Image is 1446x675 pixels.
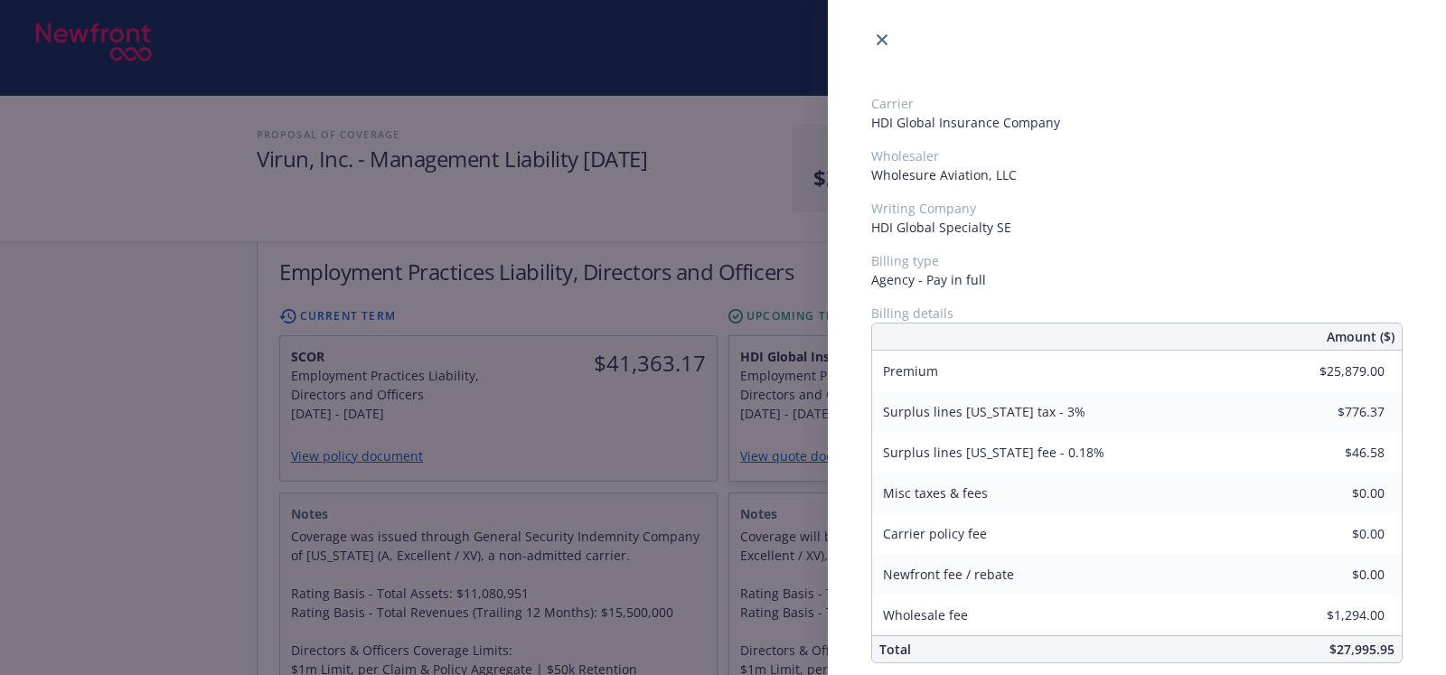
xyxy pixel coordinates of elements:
span: Newfront fee / rebate [883,566,1014,583]
span: Amount ($) [1327,327,1394,346]
span: Total [879,641,911,658]
span: Writing Company [871,199,1403,218]
span: Carrier policy fee [883,525,987,542]
span: Billing type [871,251,1403,270]
span: Wholesale fee [883,606,968,623]
input: 0.00 [1278,602,1395,629]
span: Surplus lines [US_STATE] tax - 3% [883,403,1085,420]
span: Wholesaler [871,146,1403,165]
span: HDI Global Insurance Company [871,113,1403,132]
input: 0.00 [1278,520,1395,548]
input: 0.00 [1278,561,1395,588]
input: 0.00 [1278,439,1395,466]
input: 0.00 [1278,480,1395,507]
span: Carrier [871,94,1403,113]
span: Agency - Pay in full [871,270,1403,289]
span: Misc taxes & fees [883,484,988,502]
a: close [871,29,893,51]
span: $27,995.95 [1329,641,1394,658]
span: Wholesure Aviation, LLC [871,165,1403,184]
span: Premium [883,362,938,380]
span: Surplus lines [US_STATE] fee - 0.18% [883,444,1104,461]
span: Billing details [871,304,1403,323]
input: 0.00 [1278,398,1395,426]
span: HDI Global Specialty SE [871,218,1403,237]
input: 0.00 [1278,358,1395,385]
